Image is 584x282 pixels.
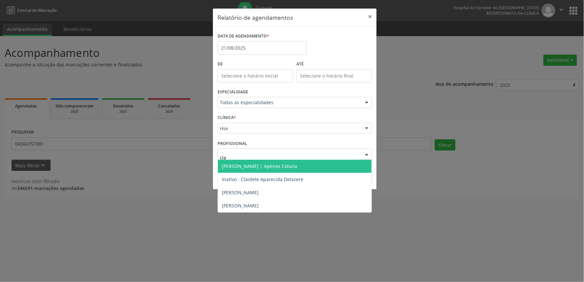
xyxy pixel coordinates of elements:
span: [PERSON_NAME] | Apenas Coluna [222,163,297,169]
span: Inativo - Claidete Aparecida Delazere [222,176,303,182]
label: PROFISSIONAL [218,138,247,149]
label: De [218,59,293,69]
span: [PERSON_NAME] [222,189,259,196]
label: DATA DE AGENDAMENTO [218,31,269,41]
label: CLÍNICA [218,113,236,123]
label: ATÉ [296,59,372,69]
label: ESPECIALIDADE [218,87,248,97]
input: Selecione uma data ou intervalo [218,41,306,55]
span: Todas as especialidades [220,99,359,106]
span: [PERSON_NAME] [222,202,259,209]
span: Hse [220,125,359,132]
h5: Relatório de agendamentos [218,13,293,22]
input: Selecione o horário final [296,69,372,82]
button: Close [363,9,377,25]
input: Selecione um profissional [220,151,359,164]
input: Selecione o horário inicial [218,69,293,82]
